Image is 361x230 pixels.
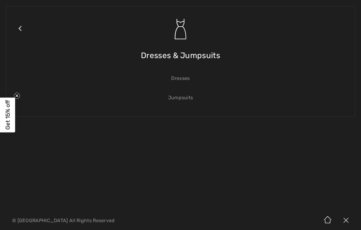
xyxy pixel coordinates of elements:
[14,93,20,99] button: Close teaser
[14,4,26,10] span: Help
[12,72,349,85] a: Dresses
[337,211,355,230] img: X
[141,45,220,66] span: Dresses & Jumpsuits
[12,218,212,223] p: © [GEOGRAPHIC_DATA] All Rights Reserved
[4,100,11,130] span: Get 15% off
[319,211,337,230] img: Home
[12,91,349,104] a: Jumpsuits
